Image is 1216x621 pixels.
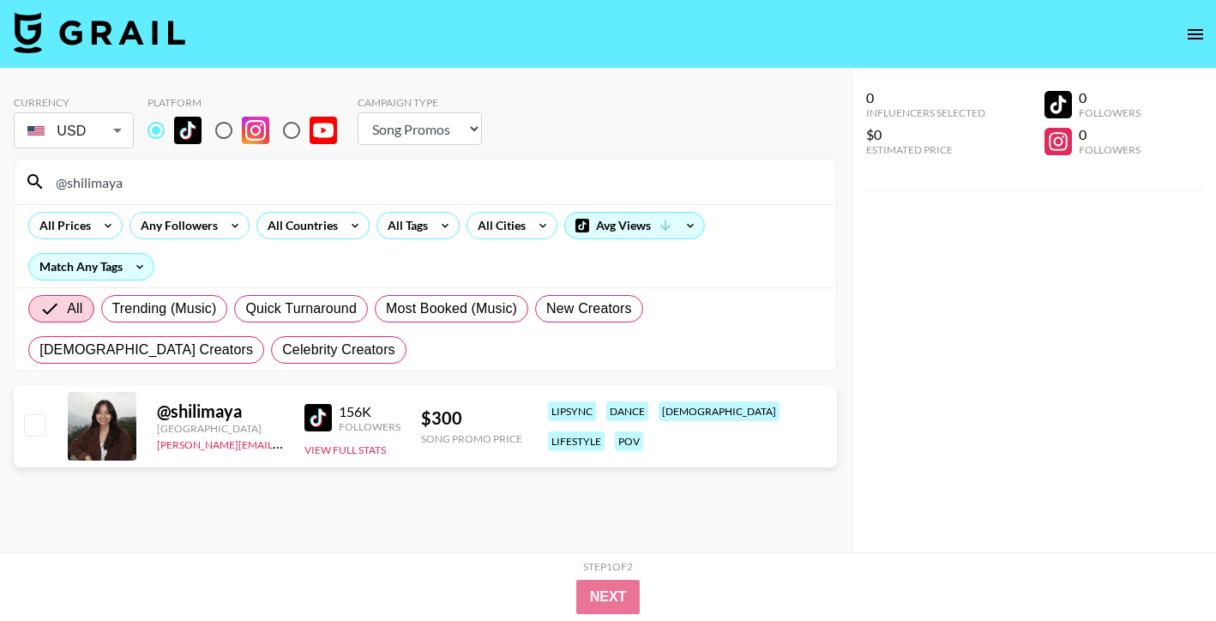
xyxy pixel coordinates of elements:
[17,116,130,146] div: USD
[377,213,431,238] div: All Tags
[1079,89,1141,106] div: 0
[14,96,134,109] div: Currency
[548,401,596,421] div: lipsync
[615,431,643,451] div: pov
[29,213,94,238] div: All Prices
[1079,106,1141,119] div: Followers
[421,407,522,429] div: $ 300
[67,298,82,319] span: All
[659,401,780,421] div: [DEMOGRAPHIC_DATA]
[130,213,221,238] div: Any Followers
[157,422,284,435] div: [GEOGRAPHIC_DATA]
[157,435,492,451] a: [PERSON_NAME][EMAIL_ADDRESS][PERSON_NAME][DOMAIN_NAME]
[1079,126,1141,143] div: 0
[866,89,985,106] div: 0
[304,404,332,431] img: TikTok
[866,143,985,156] div: Estimated Price
[242,117,269,144] img: Instagram
[548,431,605,451] div: lifestyle
[39,340,253,360] span: [DEMOGRAPHIC_DATA] Creators
[866,106,985,119] div: Influencers Selected
[257,213,341,238] div: All Countries
[112,298,217,319] span: Trending (Music)
[358,96,482,109] div: Campaign Type
[339,403,400,420] div: 156K
[29,254,154,280] div: Match Any Tags
[565,213,704,238] div: Avg Views
[1130,535,1195,600] iframe: Drift Widget Chat Controller
[147,96,351,109] div: Platform
[45,168,826,196] input: Search by User Name
[282,340,395,360] span: Celebrity Creators
[583,560,633,573] div: Step 1 of 2
[546,298,632,319] span: New Creators
[386,298,517,319] span: Most Booked (Music)
[421,432,522,445] div: Song Promo Price
[304,443,386,456] button: View Full Stats
[467,213,529,238] div: All Cities
[14,12,185,53] img: Grail Talent
[310,117,337,144] img: YouTube
[339,420,400,433] div: Followers
[1079,143,1141,156] div: Followers
[866,126,985,143] div: $0
[606,401,648,421] div: dance
[576,580,641,614] button: Next
[157,401,284,422] div: @ shilimaya
[245,298,357,319] span: Quick Turnaround
[1178,17,1213,51] button: open drawer
[174,117,202,144] img: TikTok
